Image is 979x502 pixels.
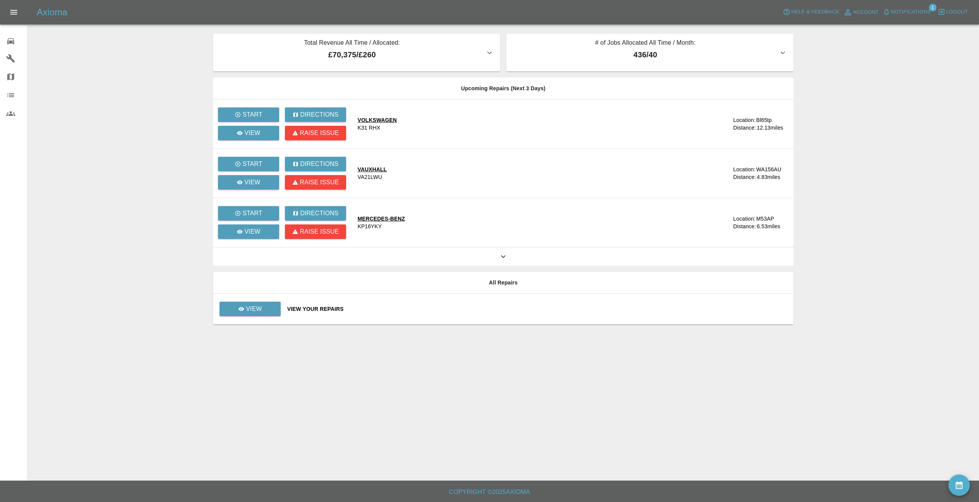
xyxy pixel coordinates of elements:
span: Notifications [891,8,931,16]
div: K31 RHX [358,124,380,132]
span: Logout [946,8,968,16]
div: Location: [733,116,755,124]
a: View [219,305,281,312]
p: Directions [300,110,338,119]
th: Upcoming Repairs (Next 3 Days) [213,78,794,99]
p: 436 / 40 [512,49,778,60]
p: Start [242,159,262,169]
th: All Repairs [213,272,794,294]
button: Start [218,157,279,171]
a: Location:Bl65tpDistance:12.13miles [700,116,787,132]
button: Directions [285,107,346,122]
h6: Copyright © 2025 Axioma [6,487,973,497]
div: M53AP [756,215,774,223]
div: 4.83 miles [757,173,787,181]
div: KP16YKY [358,223,382,230]
p: Start [242,209,262,218]
a: View [218,224,279,239]
div: Distance: [733,223,756,230]
a: MERCEDES-BENZKP16YKY [358,215,694,230]
a: Location:WA156AUDistance:4.83miles [700,166,787,181]
p: Raise issue [300,128,339,138]
p: Raise issue [300,227,339,236]
p: £70,375 / £260 [219,49,485,60]
div: VAUXHALL [358,166,387,173]
button: availability [948,474,970,496]
div: Distance: [733,173,756,181]
button: Directions [285,157,346,171]
p: View [246,304,262,314]
button: Notifications [881,6,933,18]
p: Raise issue [300,178,339,187]
button: Start [218,107,279,122]
div: 12.13 miles [757,124,787,132]
button: Help & Feedback [781,6,841,18]
div: WA156AU [756,166,781,173]
button: Total Revenue All Time / Allocated:£70,375/£260 [213,34,500,71]
div: VOLKSWAGEN [358,116,397,124]
button: Open drawer [5,3,23,21]
div: Location: [733,215,755,223]
p: Total Revenue All Time / Allocated: [219,38,485,49]
span: 1 [929,4,937,11]
a: View [218,126,279,140]
div: MERCEDES-BENZ [358,215,405,223]
p: Start [242,110,262,119]
div: Location: [733,166,755,173]
span: Account [853,8,879,17]
a: VAUXHALLVA21LWU [358,166,694,181]
p: # of Jobs Allocated All Time / Month: [512,38,778,49]
p: View [244,178,260,187]
a: View [218,175,279,190]
p: Directions [300,209,338,218]
p: View [244,227,260,236]
div: VA21LWU [358,173,382,181]
div: Distance: [733,124,756,132]
a: View [220,302,281,316]
a: Location:M53APDistance:6.53miles [700,215,787,230]
a: VOLKSWAGENK31 RHX [358,116,694,132]
button: Raise issue [285,126,346,140]
div: Bl65tp [756,116,772,124]
span: Help & Feedback [791,8,839,16]
button: Raise issue [285,175,346,190]
p: Directions [300,159,338,169]
button: # of Jobs Allocated All Time / Month:436/40 [506,34,794,71]
p: View [244,128,260,138]
button: Logout [936,6,970,18]
button: Directions [285,206,346,221]
div: 6.53 miles [757,223,787,230]
a: Account [841,6,881,18]
h5: Axioma [37,6,67,18]
button: Start [218,206,279,221]
button: Raise issue [285,224,346,239]
a: View Your Repairs [287,305,787,313]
